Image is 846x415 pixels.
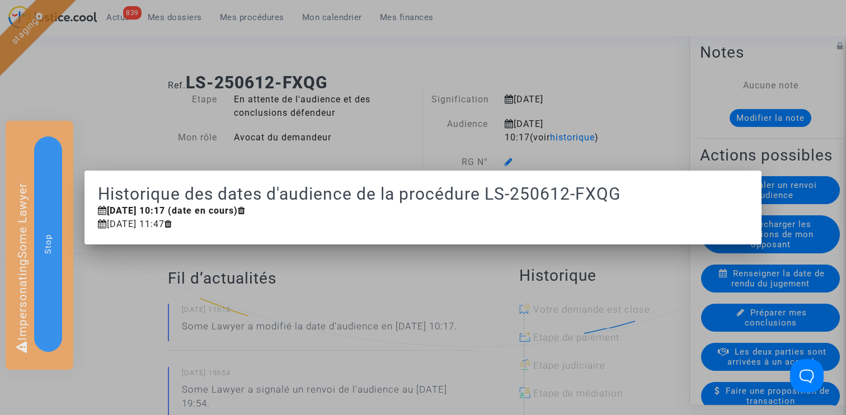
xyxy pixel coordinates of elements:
b: [DATE] 10:17 (date en cours) [107,205,238,216]
span: Stop [43,234,53,254]
h1: Historique des dates d'audience de la procédure LS-250612-FXQG [98,184,748,204]
div: Impersonating [6,121,73,370]
div: [DATE] 11:47 [98,218,748,231]
iframe: Help Scout Beacon - Open [790,359,824,393]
